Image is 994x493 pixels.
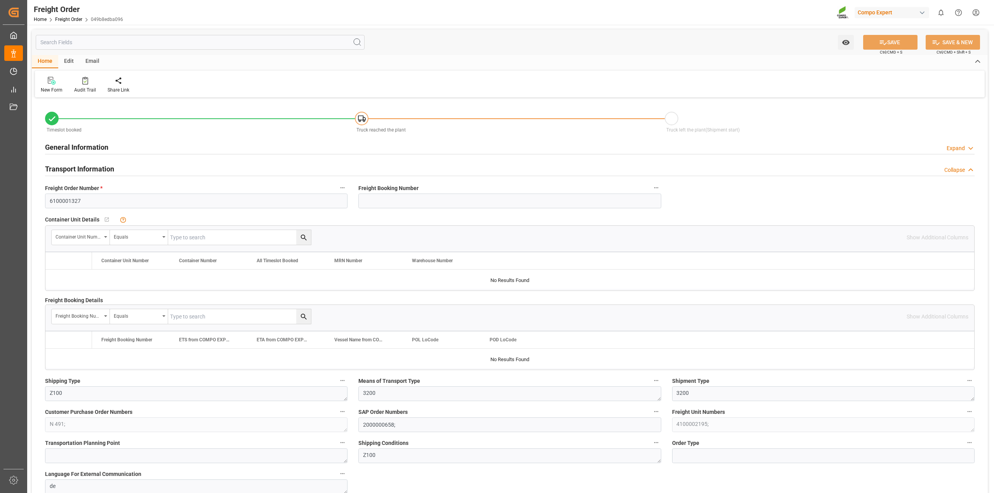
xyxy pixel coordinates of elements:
[672,439,699,447] span: Order Type
[179,337,231,343] span: ETS from COMPO EXPERT
[45,142,108,152] h2: General Information
[179,258,217,263] span: Container Number
[108,86,129,93] div: Share Link
[45,377,80,385] span: Shipping Type
[45,470,141,478] span: Language For External Communication
[110,309,168,324] button: open menu
[358,386,661,401] textarea: 3200
[651,438,661,448] button: Shipping Conditions
[412,337,438,343] span: POL LoCode
[74,86,96,93] div: Audit Trail
[34,17,47,22] a: Home
[296,309,311,324] button: search button
[80,55,105,68] div: Email
[490,337,516,343] span: POD LoCode
[34,3,123,15] div: Freight Order
[964,375,975,386] button: Shipment Type
[56,311,101,320] div: Freight Booking Number
[41,86,63,93] div: New Form
[32,55,58,68] div: Home
[52,309,110,324] button: open menu
[651,183,661,193] button: Freight Booking Number
[45,184,103,192] span: Freight Order Number
[964,438,975,448] button: Order Type
[651,407,661,417] button: SAP Order Numbers
[880,49,902,55] span: Ctrl/CMD + S
[114,232,160,240] div: Equals
[863,35,918,50] button: SAVE
[358,448,661,463] textarea: Z100
[855,5,932,20] button: Compo Expert
[101,258,149,263] span: Container Unit Number
[950,4,967,21] button: Help Center
[672,386,975,401] textarea: 3200
[45,386,348,401] textarea: Z100
[45,439,120,447] span: Transportation Planning Point
[672,417,975,432] textarea: 4100002195;
[358,184,419,192] span: Freight Booking Number
[110,230,168,245] button: open menu
[651,375,661,386] button: Means of Transport Type
[334,337,386,343] span: Vessel Name from COMPO EXPERT
[257,258,298,263] span: All Timeslot Booked
[356,127,406,133] span: Truck reached the plant
[337,469,348,479] button: Language For External Communication
[45,296,103,304] span: Freight Booking Details
[672,408,725,416] span: Freight Unit Numbers
[45,417,348,432] textarea: N 491;
[257,337,309,343] span: ETA from COMPO EXPERT
[47,127,82,133] span: Timeslot booked
[412,258,453,263] span: Warehouse Number
[666,127,740,133] span: Truck left the plant(Shipment start)
[168,309,311,324] input: Type to search
[926,35,980,50] button: SAVE & NEW
[932,4,950,21] button: show 0 new notifications
[358,377,420,385] span: Means of Transport Type
[358,408,408,416] span: SAP Order Numbers
[337,407,348,417] button: Customer Purchase Order Numbers
[334,258,362,263] span: MRN Number
[358,439,408,447] span: Shipping Conditions
[55,17,82,22] a: Freight Order
[947,144,965,152] div: Expand
[45,408,132,416] span: Customer Purchase Order Numbers
[296,230,311,245] button: search button
[964,407,975,417] button: Freight Unit Numbers
[672,377,709,385] span: Shipment Type
[168,230,311,245] input: Type to search
[45,216,99,224] span: Container Unit Details
[56,232,101,240] div: Container Unit Number
[101,337,152,343] span: Freight Booking Number
[855,7,929,18] div: Compo Expert
[837,6,849,19] img: Screenshot%202023-09-29%20at%2010.02.21.png_1712312052.png
[114,311,160,320] div: Equals
[337,438,348,448] button: Transportation Planning Point
[337,183,348,193] button: Freight Order Number *
[944,166,965,174] div: Collapse
[45,164,114,174] h2: Transport Information
[52,230,110,245] button: open menu
[838,35,854,50] button: open menu
[36,35,365,50] input: Search Fields
[937,49,971,55] span: Ctrl/CMD + Shift + S
[337,375,348,386] button: Shipping Type
[58,55,80,68] div: Edit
